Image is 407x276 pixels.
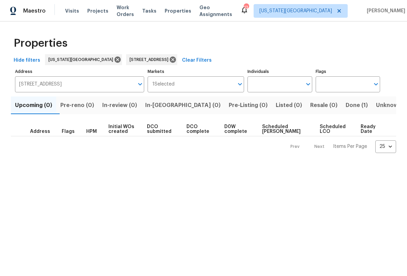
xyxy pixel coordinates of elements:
span: [PERSON_NAME] [364,7,405,14]
span: D0W complete [224,124,251,134]
div: [STREET_ADDRESS] [126,54,177,65]
nav: Pagination Navigation [284,140,396,153]
span: Ready Date [361,124,379,134]
button: Hide filters [11,54,43,67]
span: 1 Selected [152,81,175,87]
div: [US_STATE][GEOGRAPHIC_DATA] [45,54,122,65]
span: Properties [14,40,67,47]
span: In-[GEOGRAPHIC_DATA] (0) [145,101,221,110]
span: Scheduled LCO [320,124,349,134]
span: [STREET_ADDRESS] [130,56,171,63]
span: Resale (0) [310,101,337,110]
span: Work Orders [117,4,134,18]
span: Visits [65,7,79,14]
span: Scheduled [PERSON_NAME] [262,124,308,134]
span: [US_STATE][GEOGRAPHIC_DATA] [259,7,332,14]
span: DCO submitted [147,124,175,134]
button: Open [303,79,313,89]
span: DCO complete [186,124,213,134]
button: Open [235,79,245,89]
span: Clear Filters [182,56,212,65]
span: Properties [165,7,191,14]
span: Maestro [23,7,46,14]
span: Pre-Listing (0) [229,101,268,110]
button: Open [371,79,381,89]
button: Clear Filters [179,54,214,67]
span: Done (1) [346,101,368,110]
span: Geo Assignments [199,4,232,18]
label: Individuals [247,70,312,74]
span: Upcoming (0) [15,101,52,110]
span: [US_STATE][GEOGRAPHIC_DATA] [48,56,116,63]
div: 13 [244,4,248,11]
label: Markets [148,70,244,74]
span: Hide filters [14,56,40,65]
label: Flags [316,70,380,74]
span: Flags [62,129,75,134]
span: Initial WOs created [108,124,135,134]
span: Tasks [142,9,156,13]
span: In-review (0) [102,101,137,110]
label: Address [15,70,144,74]
span: Projects [87,7,108,14]
span: Listed (0) [276,101,302,110]
div: 25 [375,138,396,155]
span: HPM [86,129,97,134]
span: Address [30,129,50,134]
span: Pre-reno (0) [60,101,94,110]
p: Items Per Page [333,143,367,150]
button: Open [135,79,145,89]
